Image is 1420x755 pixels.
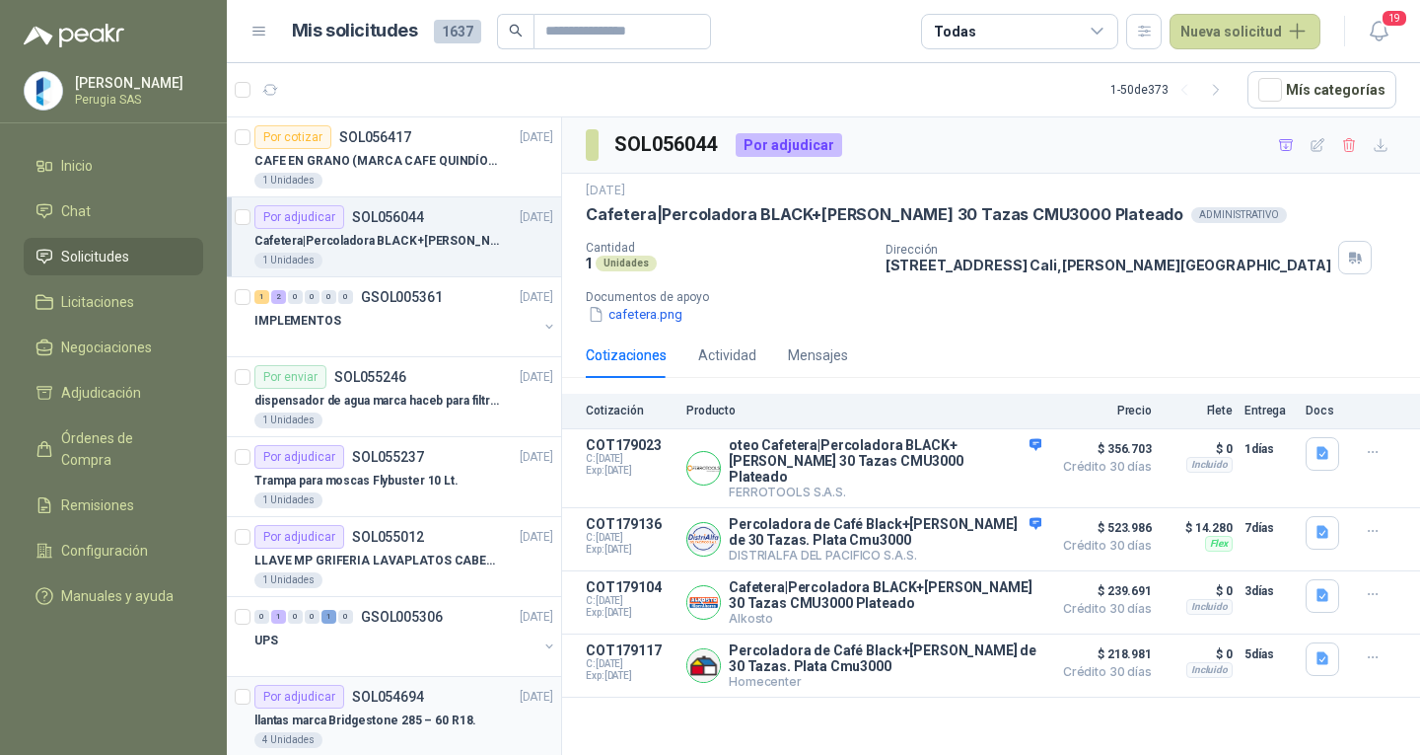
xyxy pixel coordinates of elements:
span: $ 218.981 [1053,642,1152,666]
a: Solicitudes [24,238,203,275]
span: Adjudicación [61,382,141,404]
p: Cotización [586,404,674,417]
span: Solicitudes [61,246,129,267]
p: CAFE EN GRANO (MARCA CAFE QUINDÍO) x 500gr [254,152,500,171]
span: Manuales y ayuda [61,585,174,607]
p: SOL055246 [334,370,406,384]
div: 1 Unidades [254,173,322,189]
button: Nueva solicitud [1170,14,1320,49]
img: Company Logo [687,649,720,682]
div: 0 [338,610,353,624]
div: 1 [254,290,269,304]
div: Actividad [698,344,756,366]
div: Incluido [1186,457,1233,473]
a: Órdenes de Compra [24,419,203,479]
span: 1637 [434,20,481,43]
div: 1 Unidades [254,253,322,268]
span: Remisiones [61,494,134,516]
p: dispensador de agua marca haceb para filtros Nikkei [254,392,500,411]
span: Crédito 30 días [1053,461,1152,473]
a: Por adjudicarSOL056044[DATE] Cafetera|Percoladora BLACK+[PERSON_NAME] 30 Tazas CMU3000 Plateado1 ... [227,197,561,277]
span: Crédito 30 días [1053,666,1152,678]
a: Por enviarSOL055246[DATE] dispensador de agua marca haceb para filtros Nikkei1 Unidades [227,357,561,437]
span: Chat [61,200,91,222]
a: Negociaciones [24,329,203,366]
div: Todas [934,21,975,42]
a: Manuales y ayuda [24,577,203,615]
p: Cafetera|Percoladora BLACK+[PERSON_NAME] 30 Tazas CMU3000 Plateado [729,579,1041,611]
div: Flex [1205,536,1233,552]
p: SOL056044 [352,210,424,224]
p: [DATE] [520,208,553,227]
p: Homecenter [729,674,1041,689]
img: Company Logo [687,586,720,619]
p: SOL054694 [352,690,424,704]
p: [DATE] [520,688,553,707]
a: Adjudicación [24,374,203,412]
p: Perugia SAS [75,94,198,106]
p: [DATE] [586,182,625,200]
p: Percoladora de Café Black+[PERSON_NAME] de 30 Tazas. Plata Cmu3000 [729,642,1041,674]
img: Company Logo [687,523,720,556]
p: $ 14.280 [1164,516,1233,540]
p: Documentos de apoyo [586,290,1412,304]
a: 0 1 0 0 1 0 GSOL005306[DATE] UPS [254,605,557,668]
div: Por adjudicar [254,525,344,549]
p: [DATE] [520,528,553,547]
p: $ 0 [1164,642,1233,666]
img: Company Logo [687,452,720,485]
span: search [509,24,523,38]
h1: Mis solicitudes [292,17,418,45]
p: UPS [254,632,278,650]
div: 0 [288,610,303,624]
div: 0 [338,290,353,304]
p: oteo Cafetera|Percoladora BLACK+[PERSON_NAME] 30 Tazas CMU3000 Plateado [729,437,1041,485]
p: DISTRIALFA DEL PACIFICO S.A.S. [729,548,1041,563]
p: [STREET_ADDRESS] Cali , [PERSON_NAME][GEOGRAPHIC_DATA] [886,257,1331,273]
span: Negociaciones [61,337,152,358]
p: $ 0 [1164,437,1233,461]
div: 1 Unidades [254,572,322,588]
span: C: [DATE] [586,453,674,465]
p: [DATE] [520,448,553,467]
div: 0 [305,610,319,624]
span: C: [DATE] [586,658,674,670]
div: Por adjudicar [736,133,842,157]
div: 0 [305,290,319,304]
button: 19 [1361,14,1396,49]
p: Cantidad [586,241,870,255]
p: FERROTOOLS S.A.S. [729,485,1041,499]
p: Cafetera|Percoladora BLACK+[PERSON_NAME] 30 Tazas CMU3000 Plateado [254,232,500,251]
p: IMPLEMENTOS [254,312,341,331]
p: Docs [1306,404,1345,417]
p: Producto [686,404,1041,417]
div: Por adjudicar [254,685,344,709]
p: GSOL005306 [361,610,443,624]
p: COT179136 [586,516,674,532]
p: LLAVE MP GRIFERIA LAVAPLATOS CABEZA EXTRAIBLE [254,552,500,570]
p: [DATE] [520,608,553,627]
p: Dirección [886,243,1331,257]
p: SOL055012 [352,530,424,544]
div: Por enviar [254,365,326,389]
div: 2 [271,290,286,304]
p: 1 días [1244,437,1294,461]
div: Por adjudicar [254,205,344,229]
button: Mís categorías [1247,71,1396,109]
p: GSOL005361 [361,290,443,304]
span: Crédito 30 días [1053,603,1152,615]
p: Entrega [1244,404,1294,417]
div: 0 [321,290,336,304]
p: SOL055237 [352,450,424,464]
p: COT179104 [586,579,674,595]
p: [PERSON_NAME] [75,76,198,90]
div: 1 [271,610,286,624]
p: SOL056417 [339,130,411,144]
div: Cotizaciones [586,344,667,366]
span: Exp: [DATE] [586,607,674,619]
div: Incluido [1186,599,1233,615]
span: C: [DATE] [586,532,674,544]
p: Precio [1053,404,1152,417]
a: Por adjudicarSOL055012[DATE] LLAVE MP GRIFERIA LAVAPLATOS CABEZA EXTRAIBLE1 Unidades [227,517,561,597]
a: Inicio [24,147,203,185]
